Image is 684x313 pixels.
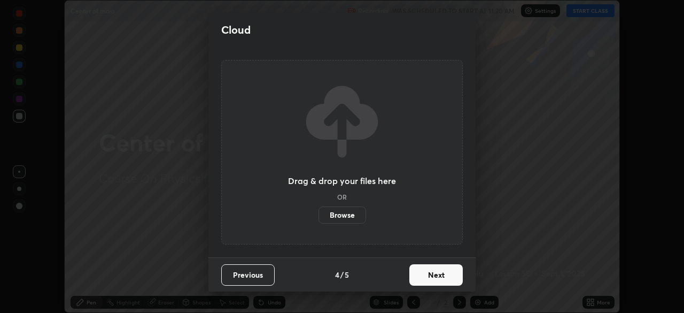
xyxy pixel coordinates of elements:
[335,269,339,280] h4: 4
[340,269,344,280] h4: /
[409,264,463,286] button: Next
[337,194,347,200] h5: OR
[221,23,251,37] h2: Cloud
[345,269,349,280] h4: 5
[288,177,396,185] h3: Drag & drop your files here
[221,264,275,286] button: Previous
